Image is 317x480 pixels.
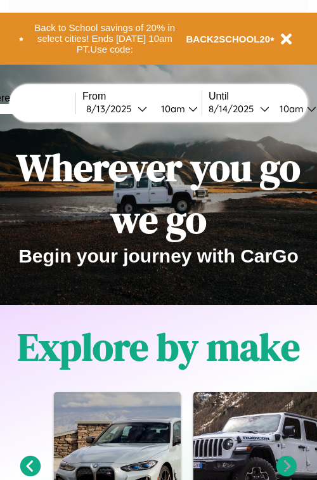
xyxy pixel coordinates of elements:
div: 10am [273,103,307,115]
div: 8 / 14 / 2025 [209,103,260,115]
button: Back to School savings of 20% in select cities! Ends [DATE] 10am PT.Use code: [23,19,186,58]
label: From [82,91,202,102]
div: 10am [155,103,188,115]
button: 10am [151,102,202,115]
button: 8/13/2025 [82,102,151,115]
b: BACK2SCHOOL20 [186,34,271,44]
div: 8 / 13 / 2025 [86,103,138,115]
h1: Explore by make [18,321,300,373]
